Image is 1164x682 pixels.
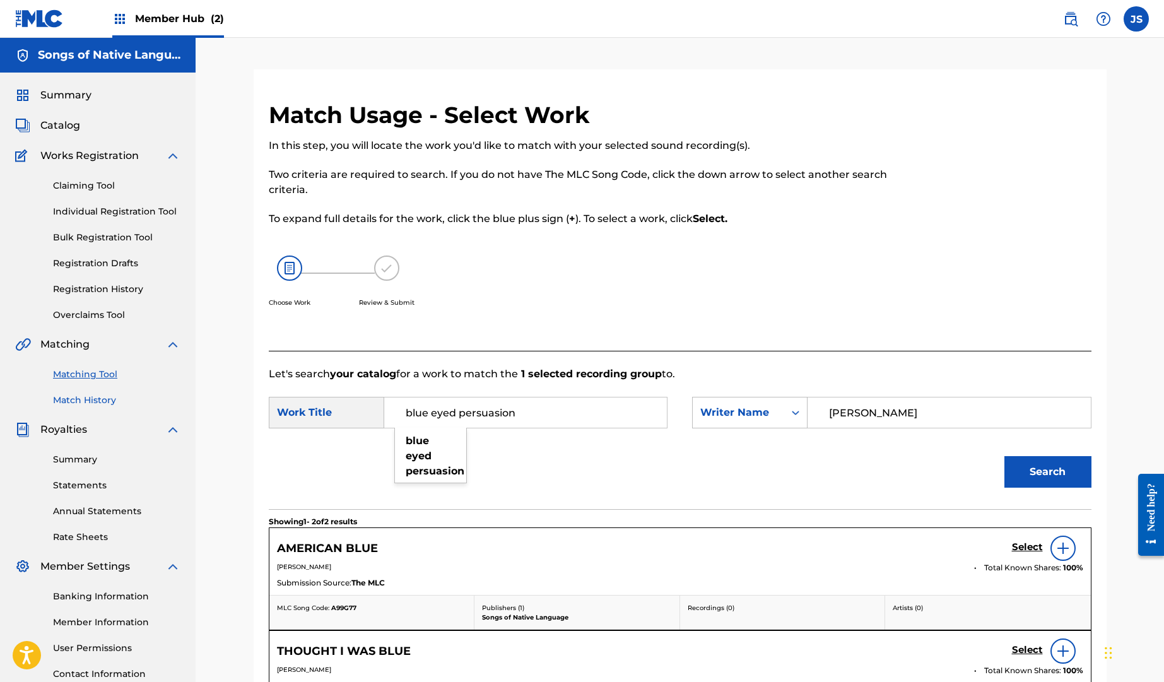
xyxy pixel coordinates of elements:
a: SummarySummary [15,88,91,103]
img: Matching [15,337,31,352]
a: Banking Information [53,590,180,603]
span: 100 % [1063,665,1083,676]
strong: Select. [693,213,727,225]
img: Top Rightsholders [112,11,127,26]
p: Showing 1 - 2 of 2 results [269,516,357,527]
a: Contact Information [53,667,180,681]
a: User Permissions [53,642,180,655]
div: User Menu [1124,6,1149,32]
iframe: Resource Center [1129,464,1164,565]
span: Works Registration [40,148,139,163]
p: In this step, you will locate the work you'd like to match with your selected sound recording(s). [269,138,902,153]
img: expand [165,148,180,163]
strong: your catalog [330,368,396,380]
a: Claiming Tool [53,179,180,192]
img: expand [165,337,180,352]
span: Summary [40,88,91,103]
a: Registration Drafts [53,257,180,270]
p: Artists ( 0 ) [893,603,1083,613]
span: Total Known Shares: [984,562,1063,573]
a: Overclaims Tool [53,309,180,322]
a: Individual Registration Tool [53,205,180,218]
p: Two criteria are required to search. If you do not have The MLC Song Code, click the down arrow t... [269,167,902,197]
span: MLC Song Code: [277,604,329,612]
p: Choose Work [269,298,310,307]
img: expand [165,422,180,437]
span: Total Known Shares: [984,665,1063,676]
div: Writer Name [700,405,777,420]
h5: Songs of Native Language [38,48,180,62]
a: Matching Tool [53,368,180,381]
img: 173f8e8b57e69610e344.svg [374,256,399,281]
a: Match History [53,394,180,407]
strong: persuasion [406,465,464,477]
img: help [1096,11,1111,26]
h5: THOUGHT I WAS BLUE [277,644,411,659]
img: MLC Logo [15,9,64,28]
div: Drag [1105,634,1112,672]
a: CatalogCatalog [15,118,80,133]
img: Summary [15,88,30,103]
strong: + [569,213,575,225]
a: Registration History [53,283,180,296]
span: (2) [211,13,224,25]
h2: Match Usage - Select Work [269,101,596,129]
strong: blue [406,435,429,447]
span: Member Settings [40,559,130,574]
p: Songs of Native Language [482,613,672,622]
span: Submission Source: [277,577,351,589]
iframe: Chat Widget [1101,621,1164,682]
a: Member Information [53,616,180,629]
a: Annual Statements [53,505,180,518]
a: Statements [53,479,180,492]
img: Royalties [15,422,30,437]
p: Review & Submit [359,298,414,307]
img: search [1063,11,1078,26]
img: Works Registration [15,148,32,163]
div: Help [1091,6,1116,32]
p: To expand full details for the work, click the blue plus sign ( ). To select a work, click [269,211,902,226]
strong: 1 selected recording group [518,368,662,380]
p: Recordings ( 0 ) [688,603,878,613]
span: 100 % [1063,562,1083,573]
img: 26af456c4569493f7445.svg [277,256,302,281]
span: [PERSON_NAME] [277,666,331,674]
h5: Select [1012,644,1043,656]
img: info [1055,541,1071,556]
span: Member Hub [135,11,224,26]
a: Rate Sheets [53,531,180,544]
p: Publishers ( 1 ) [482,603,672,613]
h5: AMERICAN BLUE [277,541,378,556]
span: [PERSON_NAME] [277,563,331,571]
span: The MLC [351,577,385,589]
strong: eyed [406,450,432,462]
span: Catalog [40,118,80,133]
img: expand [165,559,180,574]
img: info [1055,644,1071,659]
p: Let's search for a work to match the to. [269,367,1091,382]
a: Bulk Registration Tool [53,231,180,244]
img: Member Settings [15,559,30,574]
form: Search Form [269,382,1091,509]
span: Matching [40,337,90,352]
a: Summary [53,453,180,466]
span: Royalties [40,422,87,437]
button: Search [1004,456,1091,488]
img: Catalog [15,118,30,133]
img: Accounts [15,48,30,63]
h5: Select [1012,541,1043,553]
a: Public Search [1058,6,1083,32]
span: A99G77 [331,604,356,612]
